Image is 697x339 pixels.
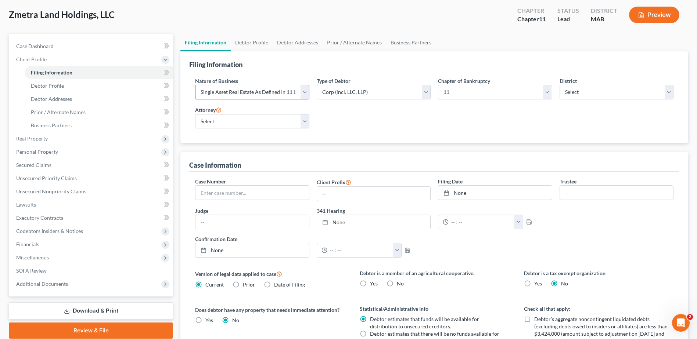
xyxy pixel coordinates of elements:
a: Secured Claims [10,158,173,172]
a: Filing Information [180,34,231,51]
a: Debtor Profile [231,34,273,51]
label: Client Prefix [317,178,351,186]
span: No [232,317,239,323]
a: None [438,186,552,200]
span: Miscellaneous [16,254,49,260]
label: Debtor is a tax exempt organization [524,269,673,277]
input: -- : -- [449,215,514,229]
div: Case Information [189,161,241,169]
a: Lawsuits [10,198,173,211]
div: Chapter [517,7,546,15]
span: Debtor Addresses [31,96,72,102]
span: 11 [539,15,546,22]
a: Business Partners [386,34,436,51]
label: Does debtor have any property that needs immediate attention? [195,306,345,314]
a: Debtor Addresses [273,34,323,51]
span: Case Dashboard [16,43,54,49]
span: Client Profile [16,56,47,62]
a: Business Partners [25,119,173,132]
span: Lawsuits [16,201,36,208]
span: Current [205,281,224,288]
label: Filing Date [438,178,463,185]
label: Attorney [195,105,222,114]
div: MAB [591,15,617,23]
span: No [397,280,404,287]
span: Financials [16,241,39,247]
span: Prior [243,281,255,288]
span: Unsecured Priority Claims [16,175,77,181]
input: -- : -- [327,243,393,257]
span: Debtor Profile [31,83,64,89]
a: Case Dashboard [10,40,173,53]
label: Nature of Business [195,77,238,85]
span: Yes [534,280,542,287]
label: District [560,77,577,85]
label: Version of legal data applied to case [195,269,345,278]
a: Executory Contracts [10,211,173,225]
a: None [317,215,430,229]
label: Chapter of Bankruptcy [438,77,490,85]
input: Enter case number... [195,186,309,200]
div: Filing Information [189,60,242,69]
div: Chapter [517,15,546,23]
span: Additional Documents [16,281,68,287]
a: Review & File [9,322,173,339]
label: Check all that apply: [524,305,673,313]
input: -- [560,186,673,200]
span: No [561,280,568,287]
input: -- [317,187,430,201]
label: Debtor is a member of an agricultural cooperative. [360,269,509,277]
label: Confirmation Date [191,235,434,243]
label: Type of Debtor [317,77,351,85]
span: Zmetra Land Holdings, LLC [9,9,115,20]
a: Debtor Profile [25,79,173,92]
a: Unsecured Priority Claims [10,172,173,185]
iframe: Intercom live chat [672,314,690,332]
span: Executory Contracts [16,215,63,221]
span: 2 [687,314,693,320]
span: Personal Property [16,149,58,155]
label: Judge [195,207,208,215]
label: Statistical/Administrative Info [360,305,509,313]
a: None [195,243,309,257]
a: Download & Print [9,302,173,320]
label: 341 Hearing [313,207,556,215]
div: Lead [557,15,579,23]
label: Case Number [195,178,226,185]
span: Business Partners [31,122,72,128]
div: District [591,7,617,15]
span: Codebtors Insiders & Notices [16,228,83,234]
span: Unsecured Nonpriority Claims [16,188,86,194]
span: Secured Claims [16,162,51,168]
span: Real Property [16,135,48,142]
a: Prior / Alternate Names [25,106,173,119]
a: Unsecured Nonpriority Claims [10,185,173,198]
a: SOFA Review [10,264,173,277]
span: SOFA Review [16,267,47,274]
span: Debtor estimates that funds will be available for distribution to unsecured creditors. [370,316,479,329]
label: Trustee [560,178,576,185]
span: Prior / Alternate Names [31,109,86,115]
span: Filing Information [31,69,72,76]
a: Filing Information [25,66,173,79]
span: Yes [370,280,378,287]
span: Date of Filing [274,281,305,288]
a: Prior / Alternate Names [323,34,386,51]
button: Preview [629,7,679,23]
span: Yes [205,317,213,323]
a: Debtor Addresses [25,92,173,106]
div: Status [557,7,579,15]
input: -- [195,215,309,229]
